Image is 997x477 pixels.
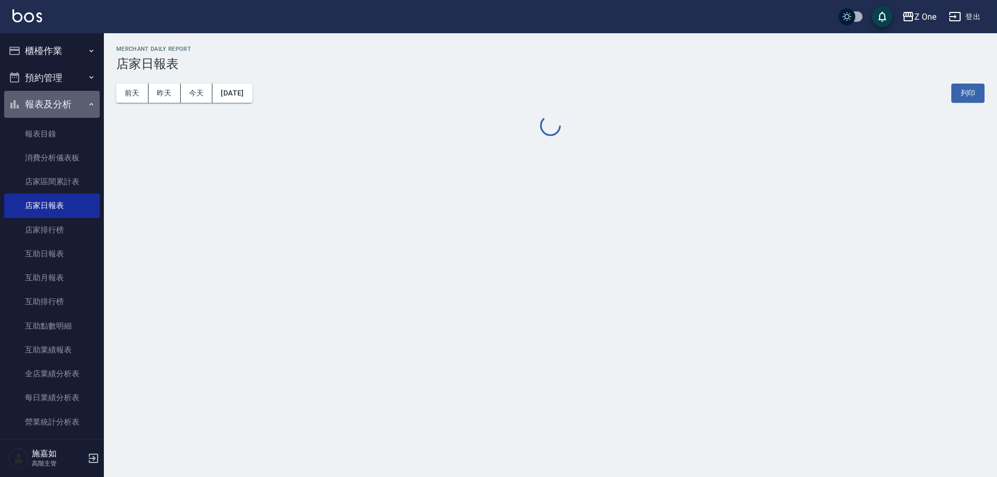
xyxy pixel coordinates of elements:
a: 全店業績分析表 [4,362,100,386]
button: save [872,6,893,27]
a: 互助業績報表 [4,338,100,362]
button: 預約管理 [4,64,100,91]
button: 列印 [951,84,985,103]
a: 互助日報表 [4,242,100,266]
h2: Merchant Daily Report [116,46,985,52]
button: 今天 [181,84,213,103]
button: [DATE] [212,84,252,103]
div: Z One [914,10,936,23]
a: 店家區間累計表 [4,170,100,194]
button: 昨天 [149,84,181,103]
p: 高階主管 [32,459,85,468]
a: 店家排行榜 [4,218,100,242]
a: 互助月報表 [4,266,100,290]
button: 櫃檯作業 [4,37,100,64]
button: Z One [898,6,940,28]
button: 前天 [116,84,149,103]
a: 店家日報表 [4,194,100,217]
img: Person [8,448,29,469]
h3: 店家日報表 [116,57,985,71]
img: Logo [12,9,42,22]
h5: 施嘉如 [32,448,85,459]
a: 互助點數明細 [4,314,100,338]
a: 報表目錄 [4,122,100,146]
a: 消費分析儀表板 [4,146,100,170]
button: 登出 [945,7,985,26]
a: 每日業績分析表 [4,386,100,410]
a: 互助排行榜 [4,290,100,314]
button: 報表及分析 [4,91,100,118]
a: 營業統計分析表 [4,410,100,434]
a: 營業項目月分析表 [4,434,100,458]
